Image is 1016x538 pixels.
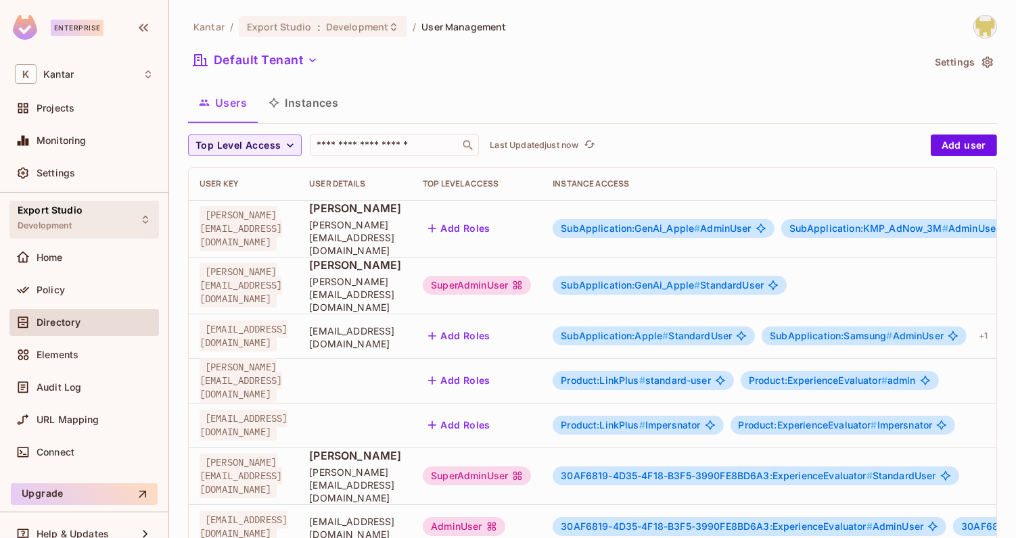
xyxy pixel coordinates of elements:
button: Top Level Access [188,134,302,156]
span: StandardUser [561,470,936,481]
img: SReyMgAAAABJRU5ErkJggg== [13,15,37,40]
span: Directory [37,317,80,328]
span: StandardUser [561,331,732,341]
span: admin [749,375,916,386]
span: # [867,520,873,532]
span: StandardUser [561,280,764,291]
button: Upgrade [11,483,158,505]
span: [PERSON_NAME][EMAIL_ADDRESS][DOMAIN_NAME] [309,466,401,504]
span: Top Level Access [195,137,281,154]
span: [PERSON_NAME][EMAIL_ADDRESS][DOMAIN_NAME] [309,275,401,314]
span: : [317,22,321,32]
button: Add user [931,134,997,156]
div: SuperAdminUser [423,466,531,485]
span: [PERSON_NAME][EMAIL_ADDRESS][DOMAIN_NAME] [309,218,401,257]
div: User Details [309,178,401,189]
span: Elements [37,349,78,360]
span: SubApplication:KMP_AdNow_3M [789,222,948,234]
span: Impersnator [561,420,700,431]
span: Click to refresh data [578,137,597,153]
span: [PERSON_NAME] [309,258,401,272]
button: Add Roles [423,370,496,391]
span: SubApplication:GenAi_Apple [561,222,700,234]
img: Girishankar.VP@kantar.com [974,16,996,38]
span: [PERSON_NAME] [309,201,401,216]
div: User Key [200,178,287,189]
span: Home [37,252,63,263]
span: refresh [584,139,595,152]
span: # [639,374,645,386]
span: [EMAIL_ADDRESS][DOMAIN_NAME] [200,410,287,441]
button: refresh [581,137,597,153]
span: [EMAIL_ADDRESS][DOMAIN_NAME] [200,320,287,351]
span: Product:ExperienceEvaluator [739,419,877,431]
span: SubApplication:Samsung [770,330,892,341]
span: # [867,470,873,481]
button: Add Roles [423,325,496,347]
span: standard-user [561,375,711,386]
span: Product:ExperienceEvaluator [749,374,887,386]
button: Users [188,86,258,120]
span: Monitoring [37,135,87,146]
div: AdminUser [423,517,505,536]
span: Product:LinkPlus [561,374,645,386]
span: Settings [37,168,75,178]
span: Development [18,220,72,231]
span: # [881,374,887,386]
span: Connect [37,447,74,458]
span: [PERSON_NAME][EMAIL_ADDRESS][DOMAIN_NAME] [200,206,282,251]
span: Impersnator [739,420,933,431]
p: Last Updated just now [490,140,578,151]
span: AdminUser [561,223,751,234]
span: # [942,222,948,234]
span: # [694,222,700,234]
span: Audit Log [37,382,81,393]
span: [PERSON_NAME] [309,448,401,463]
span: AdminUser [561,521,923,532]
span: # [639,419,645,431]
span: [PERSON_NAME][EMAIL_ADDRESS][DOMAIN_NAME] [200,358,282,403]
li: / [413,20,416,33]
span: # [694,279,700,291]
li: / [230,20,233,33]
span: 30AF6819-4D35-4F18-B3F5-3990FE8BD6A3:ExperienceEvaluator [561,470,873,481]
span: User Management [421,20,506,33]
span: Export Studio [18,205,83,216]
span: [EMAIL_ADDRESS][DOMAIN_NAME] [309,324,401,350]
div: Enterprise [51,20,103,36]
button: Default Tenant [188,49,323,71]
button: Settings [929,51,997,73]
span: URL Mapping [37,414,99,425]
span: [PERSON_NAME][EMAIL_ADDRESS][DOMAIN_NAME] [200,454,282,498]
span: the active workspace [193,20,225,33]
span: AdminUser [789,223,1000,234]
span: # [662,330,668,341]
span: SubApplication:Apple [561,330,668,341]
span: AdminUser [770,331,944,341]
span: Export Studio [247,20,312,33]
button: Instances [258,86,349,120]
span: [PERSON_NAME][EMAIL_ADDRESS][DOMAIN_NAME] [200,263,282,308]
span: 30AF6819-4D35-4F18-B3F5-3990FE8BD6A3:ExperienceEvaluator [561,520,873,532]
span: Development [326,20,388,33]
button: Add Roles [423,218,496,239]
span: K [15,64,37,84]
div: + 1 [973,325,993,347]
span: # [871,419,877,431]
span: Policy [37,285,65,295]
span: SubApplication:GenAi_Apple [561,279,700,291]
span: # [887,330,893,341]
span: Projects [37,103,74,114]
span: Product:LinkPlus [561,419,645,431]
div: SuperAdminUser [423,276,531,295]
div: Top Level Access [423,178,531,189]
span: Workspace: Kantar [43,69,74,80]
button: Add Roles [423,414,496,436]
